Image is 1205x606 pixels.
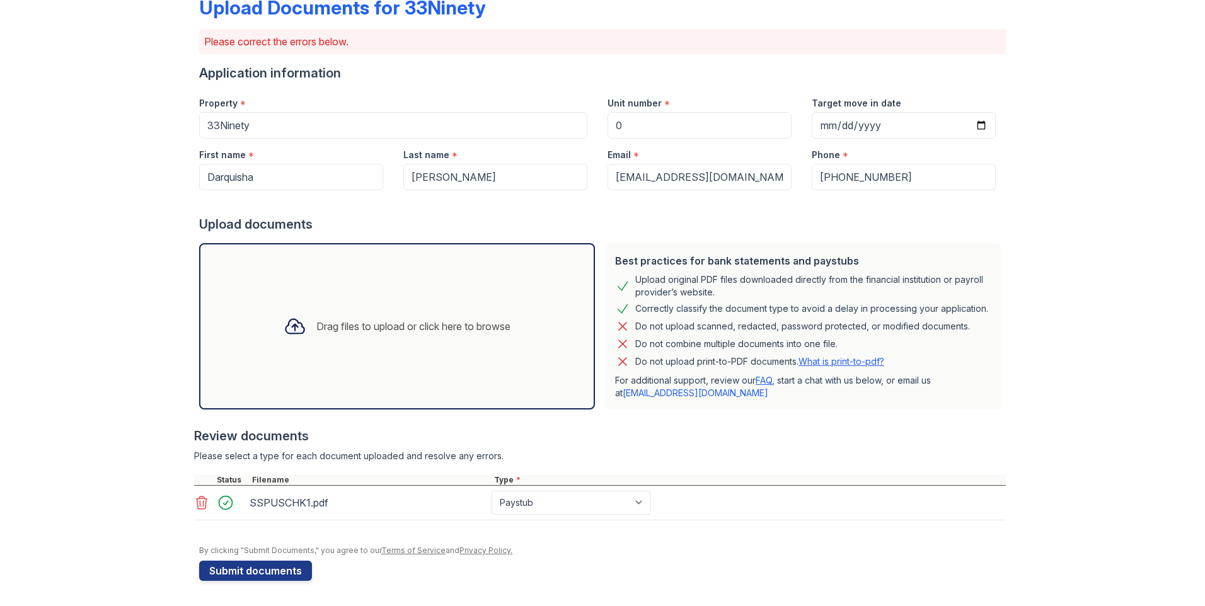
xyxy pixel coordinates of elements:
[250,493,487,513] div: SSPUSCHK1.pdf
[199,64,1006,82] div: Application information
[204,34,1001,49] p: Please correct the errors below.
[194,427,1006,445] div: Review documents
[199,561,312,581] button: Submit documents
[381,546,446,555] a: Terms of Service
[608,149,631,161] label: Email
[756,375,772,386] a: FAQ
[199,215,1006,233] div: Upload documents
[250,475,492,485] div: Filename
[199,546,1006,556] div: By clicking "Submit Documents," you agree to our and
[214,475,250,485] div: Status
[635,355,884,368] p: Do not upload print-to-PDF documents.
[812,97,901,110] label: Target move in date
[623,387,768,398] a: [EMAIL_ADDRESS][DOMAIN_NAME]
[492,475,1006,485] div: Type
[812,149,840,161] label: Phone
[199,97,238,110] label: Property
[194,450,1006,462] div: Please select a type for each document uploaded and resolve any errors.
[635,301,988,316] div: Correctly classify the document type to avoid a delay in processing your application.
[635,319,970,334] div: Do not upload scanned, redacted, password protected, or modified documents.
[316,319,510,334] div: Drag files to upload or click here to browse
[635,336,838,352] div: Do not combine multiple documents into one file.
[635,273,991,299] div: Upload original PDF files downloaded directly from the financial institution or payroll provider’...
[608,97,662,110] label: Unit number
[799,356,884,367] a: What is print-to-pdf?
[459,546,512,555] a: Privacy Policy.
[403,149,449,161] label: Last name
[615,253,991,268] div: Best practices for bank statements and paystubs
[199,149,246,161] label: First name
[615,374,991,399] p: For additional support, review our , start a chat with us below, or email us at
